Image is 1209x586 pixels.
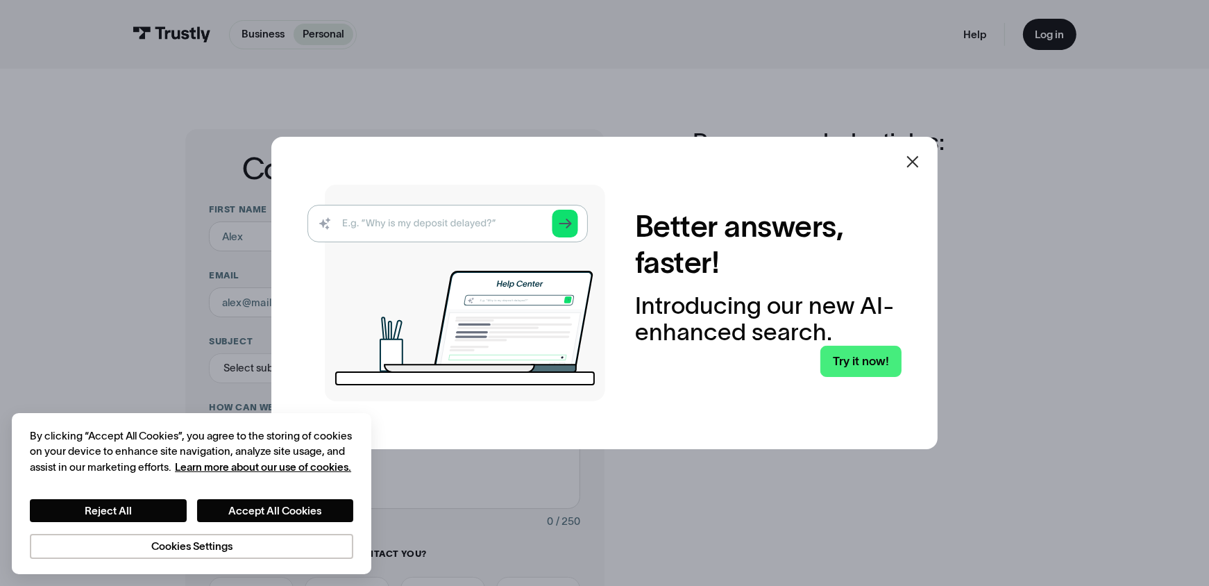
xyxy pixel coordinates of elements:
[820,346,902,377] a: Try it now!
[12,413,371,574] div: Cookie banner
[197,499,353,521] button: Accept All Cookies
[30,499,186,521] button: Reject All
[30,428,353,476] div: By clicking “Accept All Cookies”, you agree to the storing of cookies on your device to enhance s...
[635,293,902,346] div: Introducing our new AI-enhanced search.
[175,461,351,473] a: More information about your privacy, opens in a new tab
[30,428,353,559] div: Privacy
[30,534,353,559] button: Cookies Settings
[635,209,902,281] h2: Better answers, faster!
